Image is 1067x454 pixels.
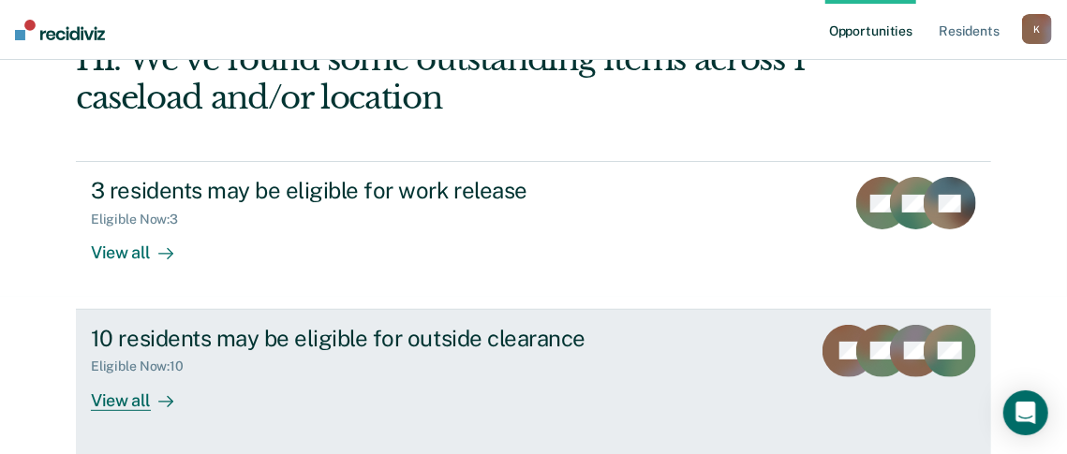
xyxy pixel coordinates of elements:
div: Eligible Now : 10 [91,359,199,374]
img: Recidiviz [15,20,105,40]
button: K [1022,14,1052,44]
div: View all [91,374,196,411]
div: 10 residents may be eligible for outside clearance [91,325,748,352]
div: Eligible Now : 3 [91,212,193,227]
div: Open Intercom Messenger [1003,390,1048,435]
div: Hi. We’ve found some outstanding items across 1 caseload and/or location [76,40,808,117]
div: 3 residents may be eligible for work release [91,177,748,204]
a: 3 residents may be eligible for work releaseEligible Now:3View all [76,161,991,309]
div: View all [91,227,196,264]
